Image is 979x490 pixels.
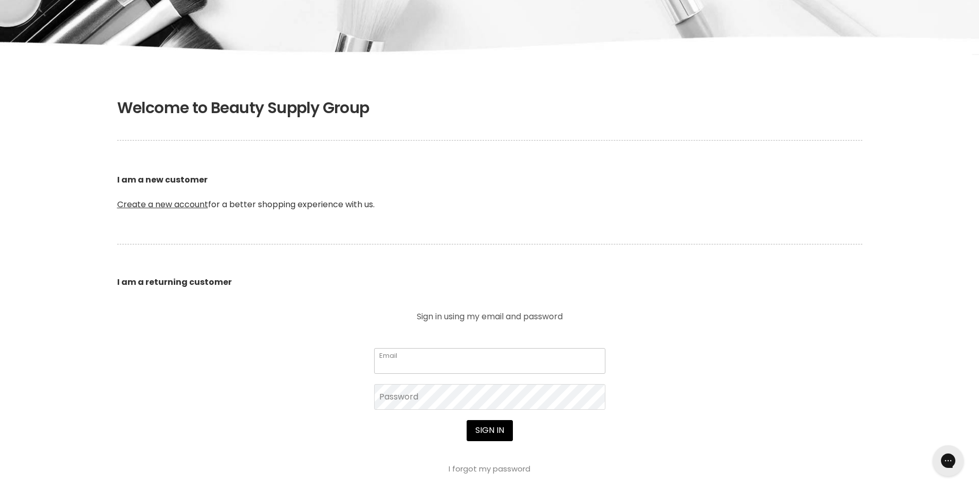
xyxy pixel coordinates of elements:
[467,420,513,441] button: Sign in
[117,149,862,235] p: for a better shopping experience with us.
[374,313,605,321] p: Sign in using my email and password
[117,276,232,288] b: I am a returning customer
[449,463,530,474] a: I forgot my password
[928,442,969,480] iframe: Gorgias live chat messenger
[117,99,862,117] h1: Welcome to Beauty Supply Group
[117,174,208,186] b: I am a new customer
[117,198,208,210] a: Create a new account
